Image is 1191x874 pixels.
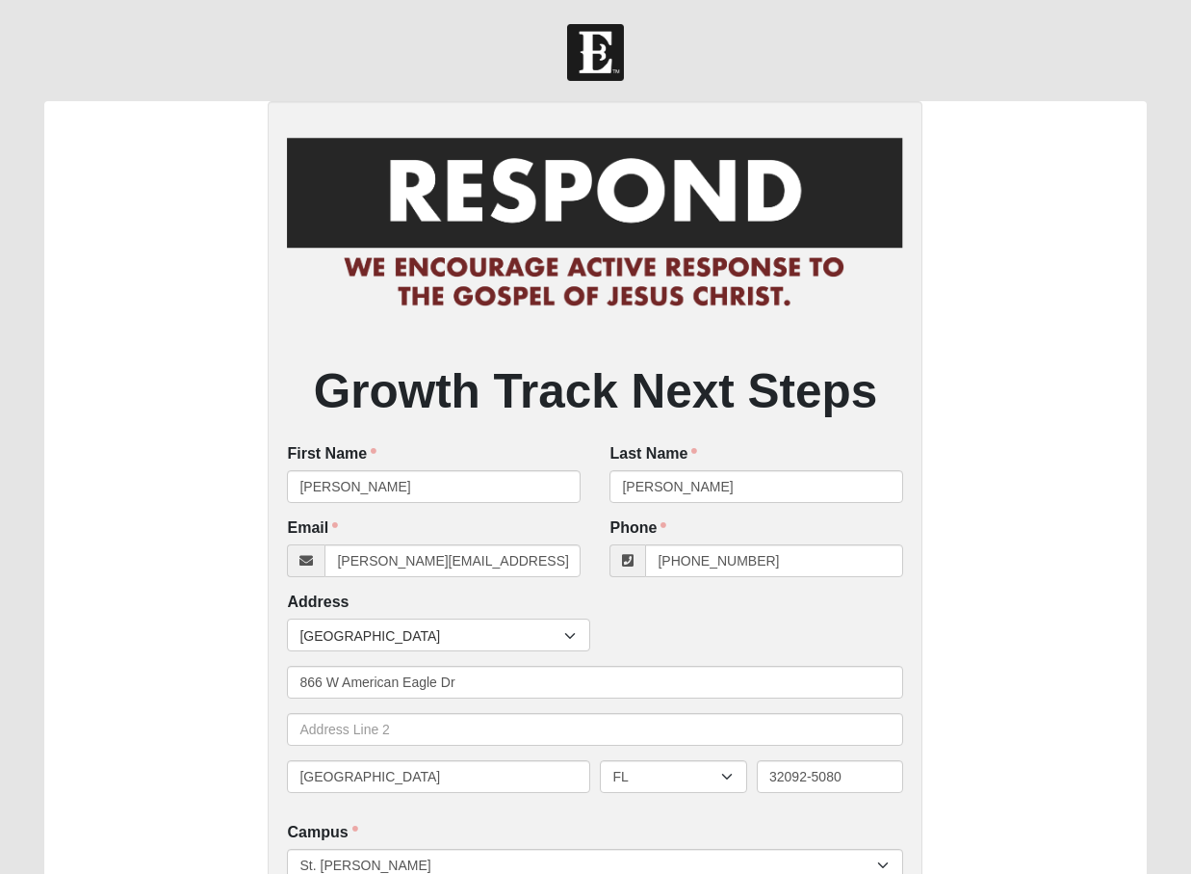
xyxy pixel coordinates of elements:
h2: Growth Track Next Steps [287,362,903,419]
input: Zip [757,760,904,793]
span: [GEOGRAPHIC_DATA] [299,620,564,652]
input: Address Line 1 [287,666,903,699]
label: Address [287,592,349,614]
img: RespondCardHeader.png [287,120,903,327]
img: Church of Eleven22 Logo [567,24,624,81]
label: First Name [287,443,376,465]
label: Phone [609,517,666,540]
label: Campus [287,822,357,844]
input: Address Line 2 [287,713,903,746]
label: Last Name [609,443,697,465]
input: City [287,760,590,793]
label: Email [287,517,338,540]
